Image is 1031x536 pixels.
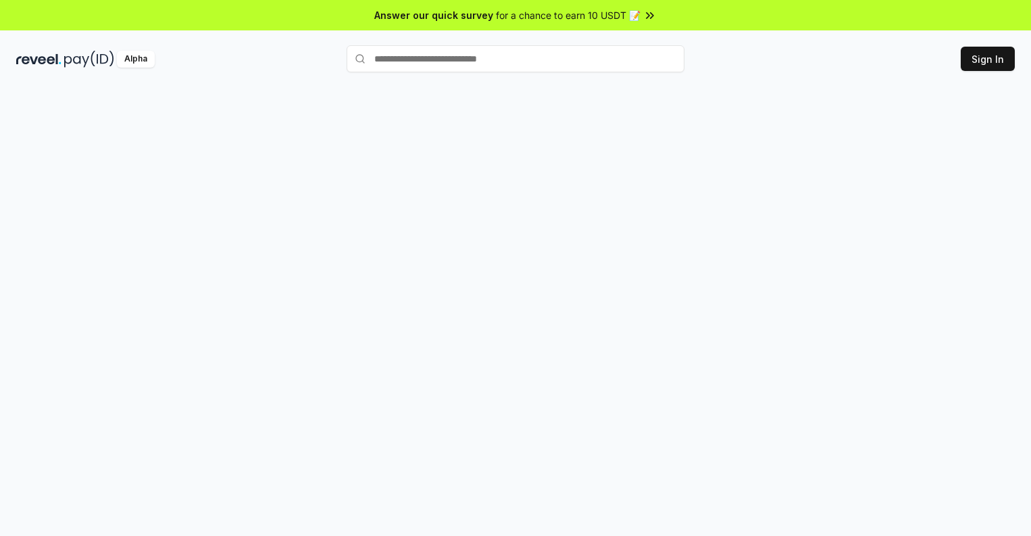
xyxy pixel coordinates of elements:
[64,51,114,68] img: pay_id
[374,8,493,22] span: Answer our quick survey
[16,51,61,68] img: reveel_dark
[117,51,155,68] div: Alpha
[961,47,1015,71] button: Sign In
[496,8,640,22] span: for a chance to earn 10 USDT 📝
